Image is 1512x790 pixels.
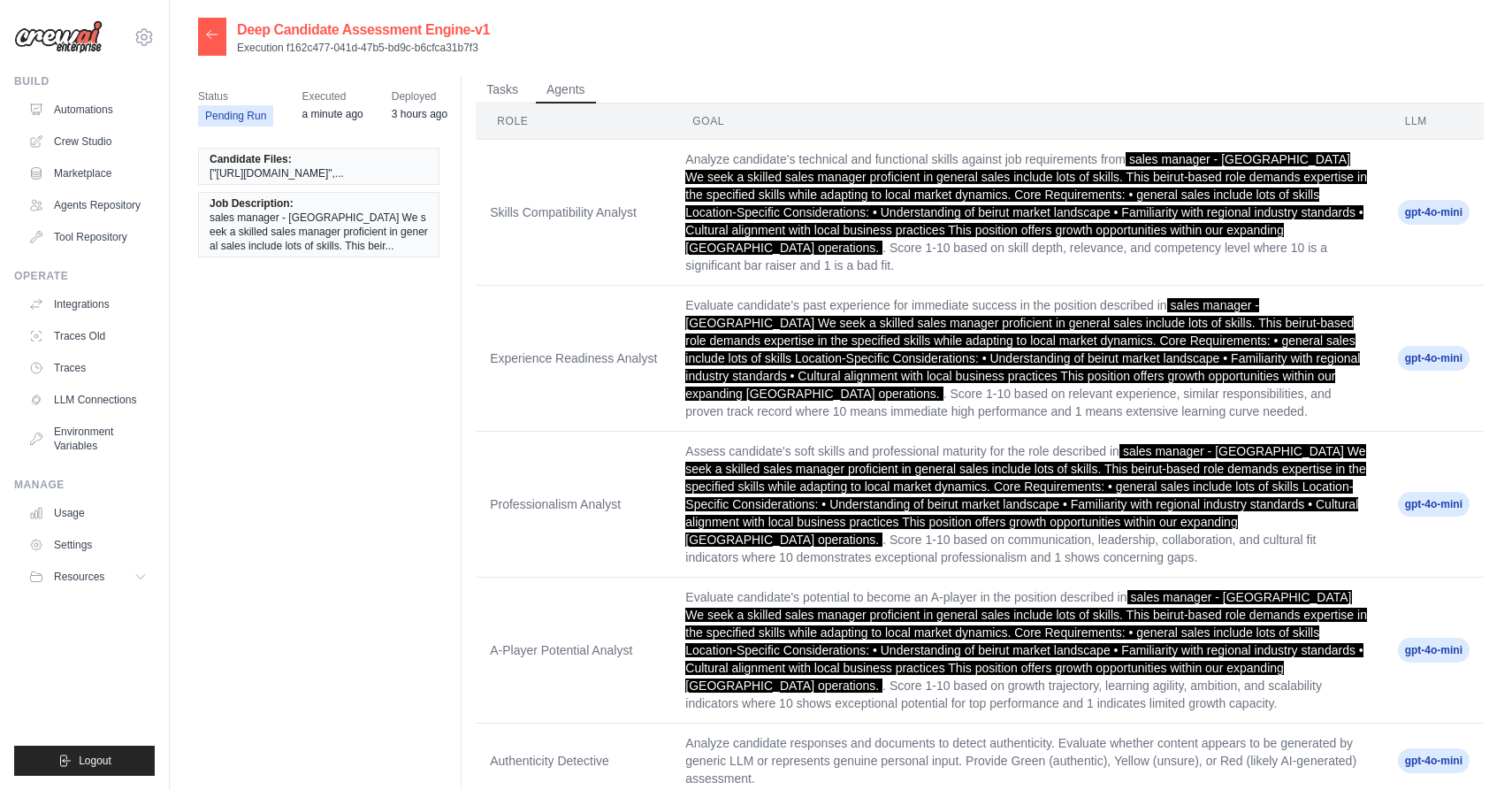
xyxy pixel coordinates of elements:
span: Pending Run [198,105,273,127]
td: Assess candidate's soft skills and professional maturity for the role described in . Score 1-10 b... [671,432,1383,578]
span: Status [198,88,273,105]
a: Crew Studio [21,127,155,156]
a: Environment Variables [21,418,155,460]
p: Execution f162c477-041d-47b5-bd9c-b6cfca31b7f3 [237,41,490,55]
td: Skills Compatibility Analyst [476,140,671,286]
a: Usage [21,499,155,527]
time: September 20, 2025 at 17:04 AST [392,108,447,120]
a: Automations [21,96,155,124]
img: Logo [14,20,103,54]
span: gpt-4o-mini [1398,492,1470,517]
a: Settings [21,531,155,559]
td: A-Player Potential Analyst [476,578,671,724]
span: gpt-4o-mini [1398,748,1470,773]
span: gpt-4o-mini [1398,200,1470,225]
div: Manage [14,478,155,492]
time: September 20, 2025 at 20:23 AST [302,108,363,120]
th: Role [476,104,671,140]
span: gpt-4o-mini [1398,346,1470,371]
a: Traces Old [21,322,155,350]
td: Evaluate candidate's potential to become an A-player in the position described in . Score 1-10 ba... [671,578,1383,724]
span: Logout [79,754,111,768]
button: Tasks [476,77,529,104]
td: Experience Readiness Analyst [476,286,671,432]
span: gpt-4o-mini [1398,638,1470,663]
span: Candidate Files: [210,152,292,166]
span: ["[URL][DOMAIN_NAME]",... [210,166,344,180]
span: Executed [302,88,363,105]
td: Analyze candidate's technical and functional skills against job requirements from . Score 1-10 ba... [671,140,1383,286]
a: LLM Connections [21,386,155,414]
td: Professionalism Analyst [476,432,671,578]
span: Deployed [392,88,447,105]
span: sales manager - [GEOGRAPHIC_DATA] We seek a skilled sales manager proficient in general sales inc... [685,444,1365,547]
div: Operate [14,269,155,283]
button: Resources [21,563,155,591]
a: Integrations [21,290,155,318]
h2: Deep Candidate Assessment Engine-v1 [237,19,490,41]
th: LLM [1384,104,1484,140]
a: Traces [21,354,155,382]
iframe: Chat Widget [1424,705,1512,790]
a: Agents Repository [21,191,155,219]
span: sales manager - [GEOGRAPHIC_DATA] We seek a skilled sales manager proficient in general sales inc... [210,211,428,253]
button: Logout [14,746,155,776]
th: Goal [671,104,1383,140]
span: Job Description: [210,196,294,211]
a: Tool Repository [21,223,155,251]
div: Build [14,74,155,88]
td: Evaluate candidate's past experience for immediate success in the position described in . Score 1... [671,286,1383,432]
span: Resources [54,570,104,584]
a: Marketplace [21,159,155,188]
button: Agents [536,77,596,104]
